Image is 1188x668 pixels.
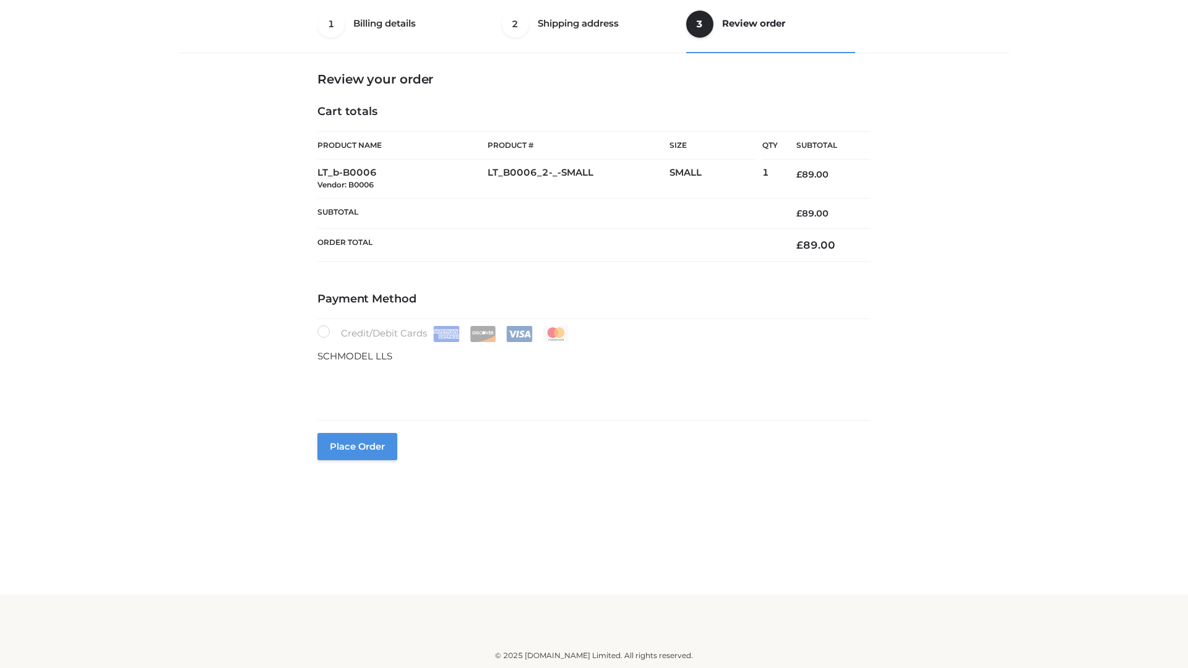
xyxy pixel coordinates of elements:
[317,198,778,228] th: Subtotal
[762,160,778,199] td: 1
[669,132,756,160] th: Size
[488,131,669,160] th: Product #
[315,361,868,406] iframe: Secure payment input frame
[488,160,669,199] td: LT_B0006_2-_-SMALL
[317,72,871,87] h3: Review your order
[317,325,570,342] label: Credit/Debit Cards
[317,180,374,189] small: Vendor: B0006
[669,160,762,199] td: SMALL
[796,239,835,251] bdi: 89.00
[796,208,829,219] bdi: 89.00
[543,326,569,342] img: Mastercard
[317,348,871,364] p: SCHMODEL LLS
[433,326,460,342] img: Amex
[317,131,488,160] th: Product Name
[796,169,802,180] span: £
[796,208,802,219] span: £
[317,229,778,262] th: Order Total
[317,293,871,306] h4: Payment Method
[317,160,488,199] td: LT_b-B0006
[778,132,871,160] th: Subtotal
[796,169,829,180] bdi: 89.00
[762,131,778,160] th: Qty
[796,239,803,251] span: £
[184,649,1004,662] div: © 2025 [DOMAIN_NAME] Limited. All rights reserved.
[470,326,496,342] img: Discover
[317,433,397,460] button: Place order
[317,105,871,119] h4: Cart totals
[506,326,533,342] img: Visa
